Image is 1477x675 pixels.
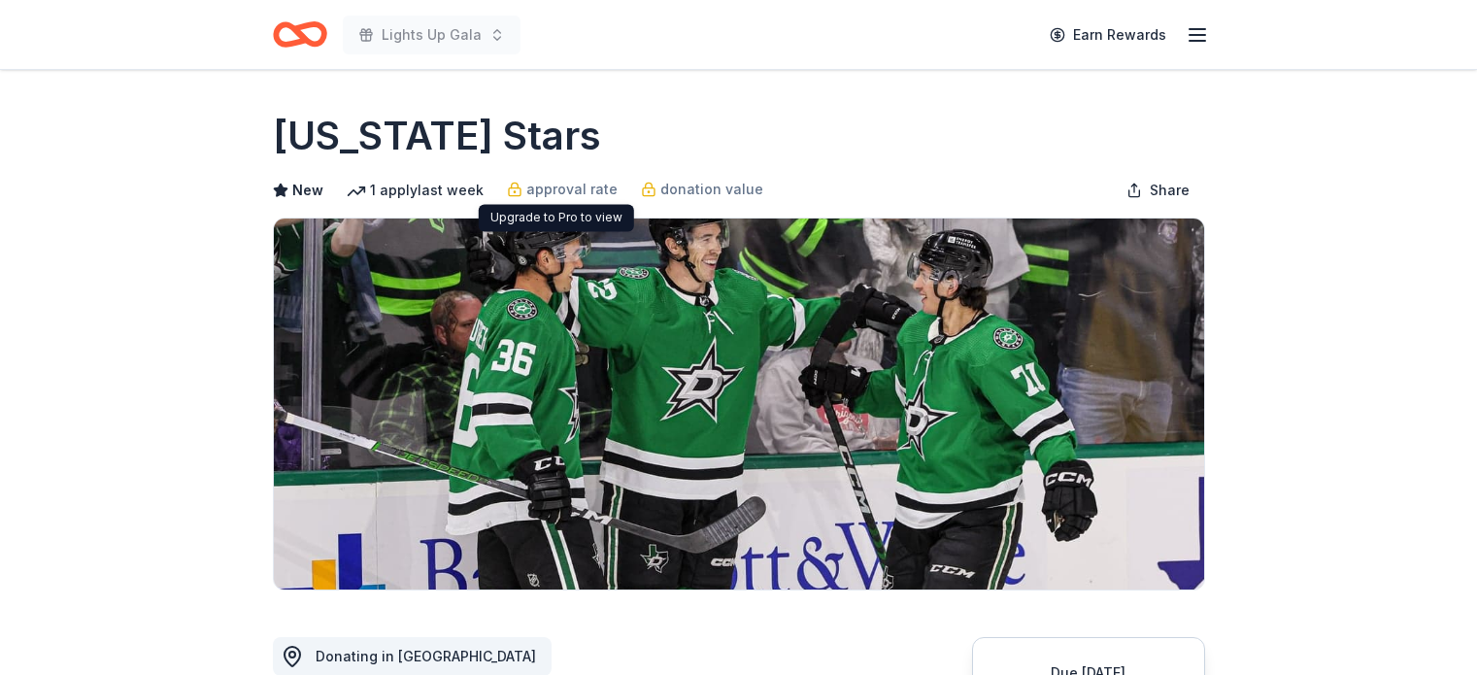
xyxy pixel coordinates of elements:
[382,23,482,47] span: Lights Up Gala
[479,204,634,231] div: Upgrade to Pro to view
[507,178,618,201] a: approval rate
[316,648,536,664] span: Donating in [GEOGRAPHIC_DATA]
[273,12,327,57] a: Home
[1038,17,1178,52] a: Earn Rewards
[347,179,484,202] div: 1 apply last week
[660,178,763,201] span: donation value
[641,178,763,201] a: donation value
[274,219,1204,590] img: Image for Texas Stars
[1150,179,1190,202] span: Share
[526,178,618,201] span: approval rate
[343,16,520,54] button: Lights Up Gala
[1111,171,1205,210] button: Share
[273,109,601,163] h1: [US_STATE] Stars
[292,179,323,202] span: New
